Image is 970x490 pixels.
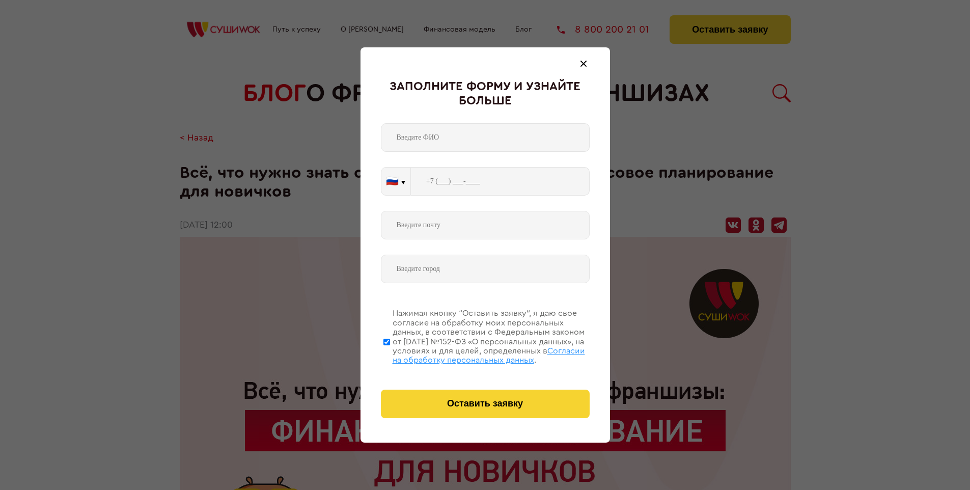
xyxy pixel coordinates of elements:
span: Согласии на обработку персональных данных [393,347,585,364]
button: Оставить заявку [381,390,590,418]
input: +7 (___) ___-____ [411,167,590,196]
input: Введите ФИО [381,123,590,152]
div: Нажимая кнопку “Оставить заявку”, я даю свое согласие на обработку моих персональных данных, в со... [393,309,590,365]
button: 🇷🇺 [381,168,410,195]
div: Заполните форму и узнайте больше [381,80,590,108]
input: Введите почту [381,211,590,239]
input: Введите город [381,255,590,283]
